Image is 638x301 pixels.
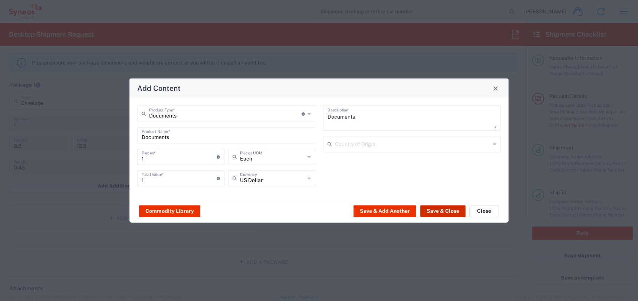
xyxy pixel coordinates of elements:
h4: Add Content [137,83,181,93]
button: Close [469,205,499,217]
button: Commodity Library [139,205,200,217]
button: Close [490,83,501,93]
button: Save & Add Another [353,205,416,217]
button: Save & Close [420,205,466,217]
